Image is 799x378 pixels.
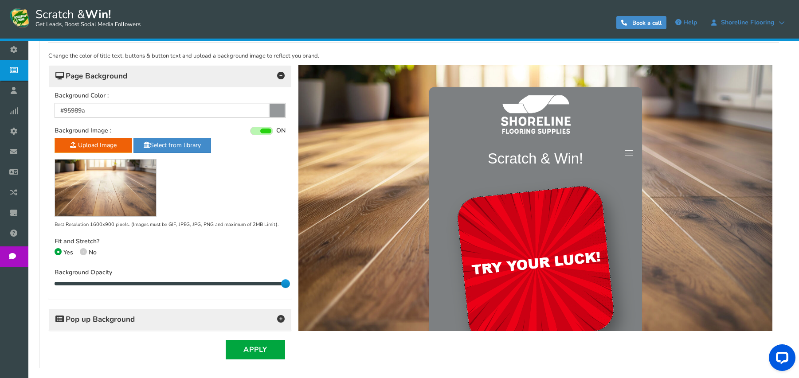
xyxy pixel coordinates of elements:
label: Background Opacity [55,269,112,277]
label: Background Color : [55,92,109,100]
iframe: LiveChat chat widget [762,341,799,378]
span: Shoreline Flooring [717,19,779,26]
span: Page Background [55,72,127,81]
span: Scratch & [31,7,141,29]
p: Best Resolution 1600x900 pixels. (Images must be GIF, JPEG, JPG, PNG and maximum of 2MB Limit). [55,221,286,229]
small: Get Leads, Boost Social Media Followers [35,21,141,28]
h4: Pop up Background [55,313,285,326]
a: Help [671,16,701,30]
label: Fit and Stretch? [55,238,99,246]
span: Help [683,18,697,27]
a: Scratch &Win! Get Leads, Boost Social Media Followers [9,7,141,29]
label: Background Image : [55,127,111,135]
span: Pop up Background [55,315,135,324]
span: ON [276,127,286,135]
h4: Page Background [55,70,285,82]
img: 21196bg_image_1756987670.jpg [55,160,156,216]
img: Scratch and Win [9,7,31,29]
a: Book a call [616,16,666,29]
a: Select from library [133,138,211,153]
button: Apply [226,340,285,359]
span: Yes [63,248,73,257]
h4: Scratch & Win! [140,80,335,108]
span: No [89,248,97,257]
strong: Win! [85,7,111,22]
span: Book a call [632,19,662,27]
p: Change the color of title text, buttons & button text and upload a background image to reflect yo... [48,52,779,61]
